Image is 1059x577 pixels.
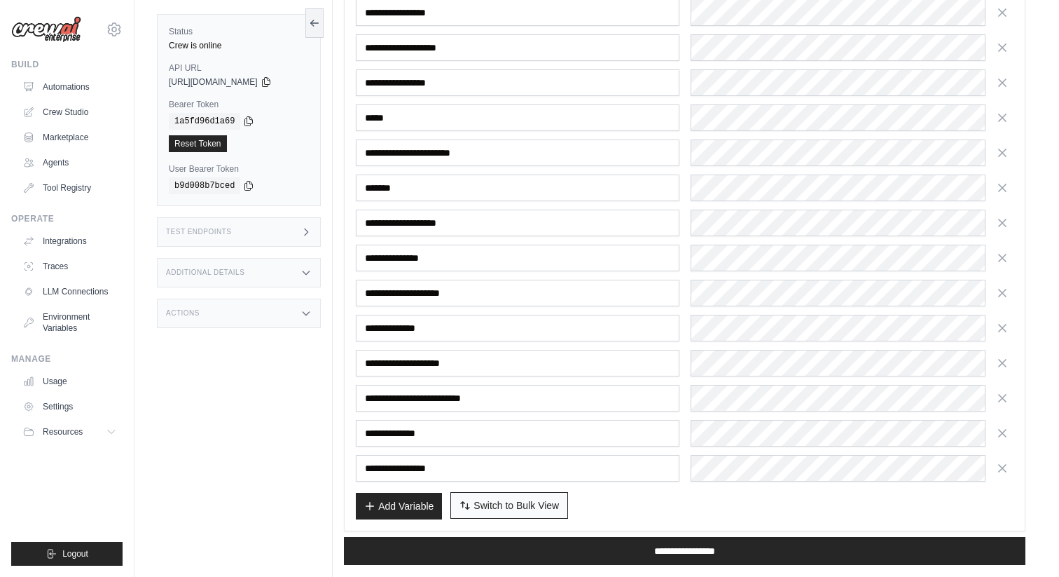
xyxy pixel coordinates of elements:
[450,492,568,519] button: Switch to Bulk View
[17,395,123,418] a: Settings
[11,59,123,70] div: Build
[17,230,123,252] a: Integrations
[166,309,200,318] h3: Actions
[169,40,309,51] div: Crew is online
[43,426,83,437] span: Resources
[169,113,240,130] code: 1a5fd96d1a69
[169,76,258,88] span: [URL][DOMAIN_NAME]
[17,76,123,98] a: Automations
[11,353,123,365] div: Manage
[17,151,123,174] a: Agents
[17,255,123,278] a: Traces
[356,493,442,520] button: Add Variable
[169,99,309,110] label: Bearer Token
[169,177,240,194] code: b9d008b7bced
[473,498,559,512] span: Switch to Bulk View
[166,228,232,236] h3: Test Endpoints
[17,280,123,303] a: LLM Connections
[17,177,123,199] a: Tool Registry
[166,269,244,277] h3: Additional Details
[169,135,227,152] a: Reset Token
[17,101,123,123] a: Crew Studio
[169,163,309,175] label: User Bearer Token
[11,542,123,566] button: Logout
[169,62,309,74] label: API URL
[11,213,123,224] div: Operate
[62,548,88,559] span: Logout
[17,306,123,339] a: Environment Variables
[169,26,309,37] label: Status
[11,16,81,43] img: Logo
[17,126,123,149] a: Marketplace
[17,421,123,443] button: Resources
[17,370,123,393] a: Usage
